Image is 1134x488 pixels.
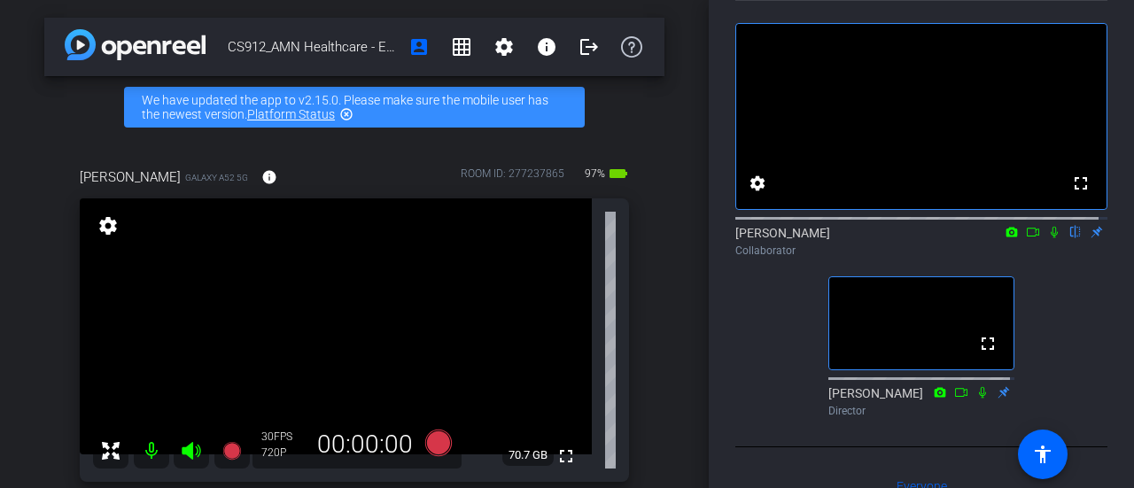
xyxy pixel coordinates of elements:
div: 00:00:00 [306,430,424,460]
mat-icon: settings [747,173,768,194]
mat-icon: account_box [408,36,430,58]
div: We have updated the app to v2.15.0. Please make sure the mobile user has the newest version. [124,87,585,128]
mat-icon: info [536,36,557,58]
div: [PERSON_NAME] [828,384,1014,419]
div: ROOM ID: 277237865 [461,166,564,191]
span: FPS [274,430,292,443]
mat-icon: fullscreen [1070,173,1091,194]
div: 30 [261,430,306,444]
mat-icon: highlight_off [339,107,353,121]
img: app-logo [65,29,206,60]
div: Director [828,403,1014,419]
mat-icon: flip [1065,223,1086,239]
span: CS912_AMN Healthcare - Executive Search_Russell [PERSON_NAME] [228,29,398,65]
mat-icon: info [261,169,277,185]
mat-icon: fullscreen [555,445,577,467]
a: Platform Status [247,107,335,121]
mat-icon: fullscreen [977,333,998,354]
mat-icon: accessibility [1032,444,1053,465]
mat-icon: settings [493,36,515,58]
div: [PERSON_NAME] [735,224,1107,259]
mat-icon: battery_std [608,163,629,184]
span: Galaxy A52 5G [185,171,248,184]
div: Collaborator [735,243,1107,259]
span: 70.7 GB [502,445,554,466]
mat-icon: settings [96,215,120,236]
div: 720P [261,445,306,460]
span: 97% [582,159,608,188]
span: [PERSON_NAME] [80,167,181,187]
mat-icon: grid_on [451,36,472,58]
mat-icon: logout [579,36,600,58]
